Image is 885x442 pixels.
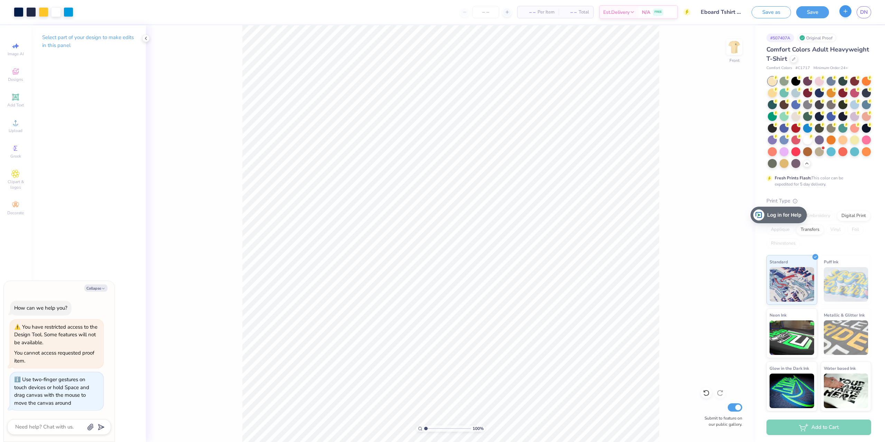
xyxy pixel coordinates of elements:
[770,365,809,372] span: Glow in the Dark Ink
[824,374,868,408] img: Water based Ink
[824,320,868,355] img: Metallic & Glitter Ink
[522,9,535,16] span: – –
[826,225,845,235] div: Vinyl
[752,6,791,18] button: Save as
[727,40,741,54] img: Front
[847,225,864,235] div: Foil
[770,258,788,265] span: Standard
[766,225,794,235] div: Applique
[796,6,829,18] button: Save
[770,267,814,302] img: Standard
[654,10,662,15] span: FREE
[824,258,838,265] span: Puff Ink
[538,9,555,16] span: Per Item
[9,128,22,133] span: Upload
[766,238,800,249] div: Rhinestones
[837,211,870,221] div: Digital Print
[8,51,24,57] span: Image AI
[7,210,24,216] span: Decorate
[10,153,21,159] span: Greek
[14,304,67,311] div: How can we help you?
[813,65,848,71] span: Minimum Order: 24 +
[766,197,871,205] div: Print Type
[642,9,650,16] span: N/A
[7,102,24,108] span: Add Text
[857,6,871,18] a: DN
[701,415,742,427] label: Submit to feature on our public gallery.
[802,211,835,221] div: Embroidery
[603,9,630,16] span: Est. Delivery
[770,320,814,355] img: Neon Ink
[563,9,577,16] span: – –
[798,34,836,42] div: Original Proof
[473,425,484,432] span: 100 %
[766,65,792,71] span: Comfort Colors
[3,179,28,190] span: Clipart & logos
[696,5,746,19] input: Untitled Design
[42,34,135,49] p: Select part of your design to make edits in this panel
[766,34,794,42] div: # 507407A
[775,175,811,181] strong: Fresh Prints Flash:
[824,365,856,372] span: Water based Ink
[84,284,108,292] button: Collapse
[579,9,589,16] span: Total
[14,349,94,364] div: You cannot access requested proof item.
[795,65,810,71] span: # C1717
[8,77,23,82] span: Designs
[14,323,97,346] div: You have restricted access to the Design Tool. Some features will not be available.
[770,374,814,408] img: Glow in the Dark Ink
[472,6,499,18] input: – –
[766,45,869,63] span: Comfort Colors Adult Heavyweight T-Shirt
[770,311,786,319] span: Neon Ink
[775,175,860,187] div: This color can be expedited for 5 day delivery.
[729,57,739,64] div: Front
[824,311,865,319] span: Metallic & Glitter Ink
[14,376,89,406] div: Use two-finger gestures on touch devices or hold Space and drag canvas with the mouse to move the...
[796,225,824,235] div: Transfers
[860,8,868,16] span: DN
[824,267,868,302] img: Puff Ink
